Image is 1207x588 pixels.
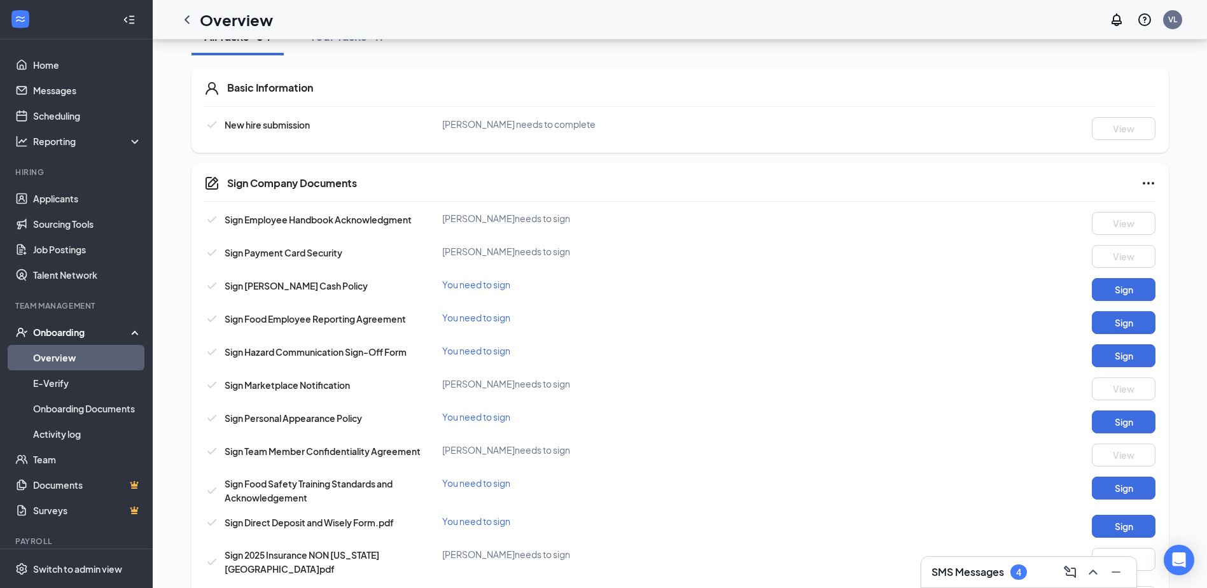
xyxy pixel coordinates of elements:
svg: Checkmark [204,515,220,530]
svg: ChevronLeft [179,12,195,27]
div: [PERSON_NAME] needs to sign [442,212,760,225]
svg: Checkmark [204,444,220,459]
div: You need to sign [442,477,760,489]
svg: User [204,81,220,96]
h5: Sign Company Documents [227,176,357,190]
div: [PERSON_NAME] needs to sign [442,444,760,456]
h5: Basic Information [227,81,313,95]
button: View [1092,444,1155,466]
svg: ComposeMessage [1063,564,1078,580]
svg: QuestionInfo [1137,12,1152,27]
button: View [1092,212,1155,235]
a: E-Verify [33,370,142,396]
a: Sourcing Tools [33,211,142,237]
div: You need to sign [442,278,760,291]
span: Sign Marketplace Notification [225,379,350,391]
span: Sign Personal Appearance Policy [225,412,362,424]
svg: Checkmark [204,117,220,132]
button: Sign [1092,278,1155,301]
div: Hiring [15,167,139,178]
span: Sign Food Employee Reporting Agreement [225,313,406,325]
div: 4 [1016,567,1021,578]
a: Overview [33,345,142,370]
button: View [1092,548,1155,571]
span: Sign Direct Deposit and Wisely Form.pdf [225,517,394,528]
span: Sign Employee Handbook Acknowledgment [225,214,412,225]
h3: SMS Messages [931,565,1004,579]
button: Minimize [1106,562,1126,582]
button: Sign [1092,311,1155,334]
span: Sign 2025 Insurance NON [US_STATE][GEOGRAPHIC_DATA]pdf [225,549,379,575]
div: Team Management [15,300,139,311]
span: Sign Payment Card Security [225,247,342,258]
a: Messages [33,78,142,103]
svg: Checkmark [204,212,220,227]
a: SurveysCrown [33,498,142,523]
svg: Minimize [1108,564,1124,580]
a: Scheduling [33,103,142,129]
svg: Ellipses [1141,176,1156,191]
svg: UserCheck [15,326,28,339]
svg: Analysis [15,135,28,148]
a: Job Postings [33,237,142,262]
svg: Checkmark [204,278,220,293]
a: Talent Network [33,262,142,288]
span: [PERSON_NAME] needs to complete [442,118,596,130]
div: Onboarding [33,326,131,339]
div: [PERSON_NAME] needs to sign [442,245,760,258]
svg: ChevronUp [1085,564,1101,580]
button: ChevronUp [1083,562,1103,582]
div: Payroll [15,536,139,547]
button: View [1092,117,1155,140]
svg: CompanyDocumentIcon [204,176,220,191]
div: You need to sign [442,344,760,357]
div: Open Intercom Messenger [1164,545,1194,575]
div: You need to sign [442,311,760,324]
span: Sign Hazard Communication Sign-Off Form [225,346,407,358]
svg: Notifications [1109,12,1124,27]
a: Applicants [33,186,142,211]
div: VL [1168,14,1177,25]
div: [PERSON_NAME] needs to sign [442,548,760,561]
svg: Checkmark [204,410,220,426]
button: Sign [1092,477,1155,500]
svg: Settings [15,563,28,575]
a: Home [33,52,142,78]
span: New hire submission [225,119,310,130]
svg: Checkmark [204,483,220,498]
h1: Overview [200,9,273,31]
span: Sign Team Member Confidentiality Agreement [225,445,421,457]
div: Switch to admin view [33,563,122,575]
a: Onboarding Documents [33,396,142,421]
span: Sign Food Safety Training Standards and Acknowledgement [225,478,393,503]
span: Sign [PERSON_NAME] Cash Policy [225,280,368,291]
div: [PERSON_NAME] needs to sign [442,377,760,390]
svg: Collapse [123,13,136,26]
a: DocumentsCrown [33,472,142,498]
svg: WorkstreamLogo [14,13,27,25]
svg: Checkmark [204,344,220,360]
div: Reporting [33,135,143,148]
button: Sign [1092,515,1155,538]
a: Team [33,447,142,472]
svg: Checkmark [204,311,220,326]
svg: Checkmark [204,554,220,570]
button: View [1092,245,1155,268]
button: View [1092,377,1155,400]
svg: Checkmark [204,377,220,393]
svg: Checkmark [204,245,220,260]
button: ComposeMessage [1060,562,1080,582]
div: You need to sign [442,410,760,423]
div: You need to sign [442,515,760,528]
a: Activity log [33,421,142,447]
button: Sign [1092,410,1155,433]
button: Sign [1092,344,1155,367]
